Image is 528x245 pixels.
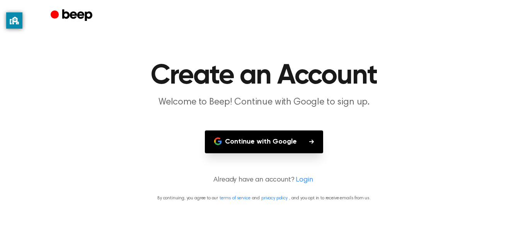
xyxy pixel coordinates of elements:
a: Beep [51,8,94,23]
p: Already have an account? [9,175,519,185]
h1: Create an Account [66,62,462,90]
p: By continuing, you agree to our and , and you opt in to receive emails from us. [9,195,519,202]
button: privacy banner [6,12,22,29]
a: terms of service [220,196,250,200]
p: Welcome to Beep! Continue with Google to sign up. [116,96,412,109]
a: Login [296,175,313,185]
a: privacy policy [261,196,288,200]
button: Continue with Google [205,130,323,153]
